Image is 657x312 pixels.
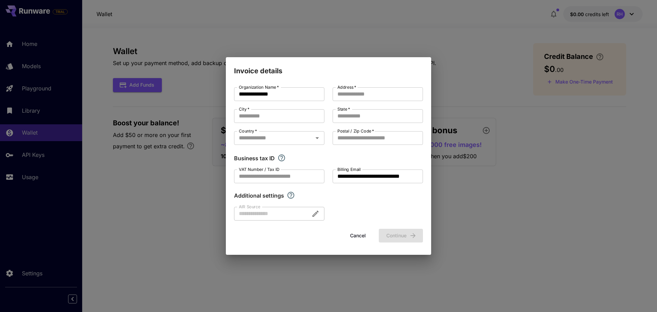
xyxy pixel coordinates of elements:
button: Open [312,133,322,143]
label: Billing Email [337,166,361,172]
p: Business tax ID [234,154,275,162]
label: Organization Name [239,84,279,90]
label: Postal / Zip Code [337,128,374,134]
label: Country [239,128,257,134]
label: AIR Source [239,204,260,210]
label: Address [337,84,356,90]
label: State [337,106,350,112]
svg: If you are a business tax registrant, please enter your business tax ID here. [278,154,286,162]
label: VAT Number / Tax ID [239,166,280,172]
button: Cancel [343,229,373,243]
svg: Explore additional customization settings [287,191,295,199]
label: City [239,106,249,112]
p: Additional settings [234,191,284,200]
h2: Invoice details [226,57,431,76]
